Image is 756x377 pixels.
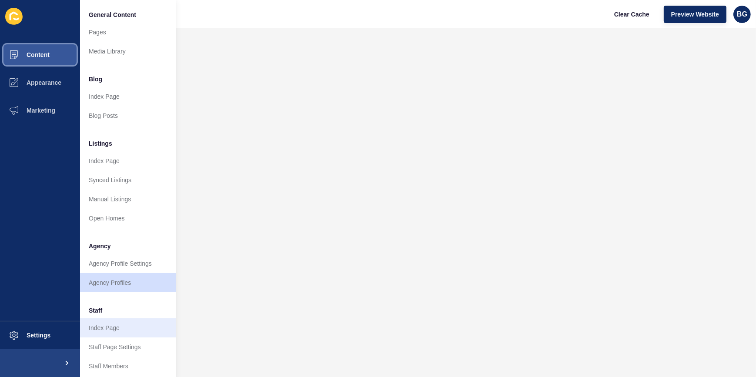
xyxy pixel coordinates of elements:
[80,42,176,61] a: Media Library
[80,151,176,170] a: Index Page
[80,254,176,273] a: Agency Profile Settings
[80,318,176,337] a: Index Page
[80,87,176,106] a: Index Page
[80,209,176,228] a: Open Homes
[89,10,136,19] span: General Content
[607,6,657,23] button: Clear Cache
[89,75,102,83] span: Blog
[80,357,176,376] a: Staff Members
[80,23,176,42] a: Pages
[89,306,102,315] span: Staff
[89,139,112,148] span: Listings
[671,10,719,19] span: Preview Website
[80,273,176,292] a: Agency Profiles
[80,337,176,357] a: Staff Page Settings
[614,10,649,19] span: Clear Cache
[80,190,176,209] a: Manual Listings
[80,170,176,190] a: Synced Listings
[80,106,176,125] a: Blog Posts
[664,6,726,23] button: Preview Website
[89,242,111,250] span: Agency
[737,10,747,19] span: BG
